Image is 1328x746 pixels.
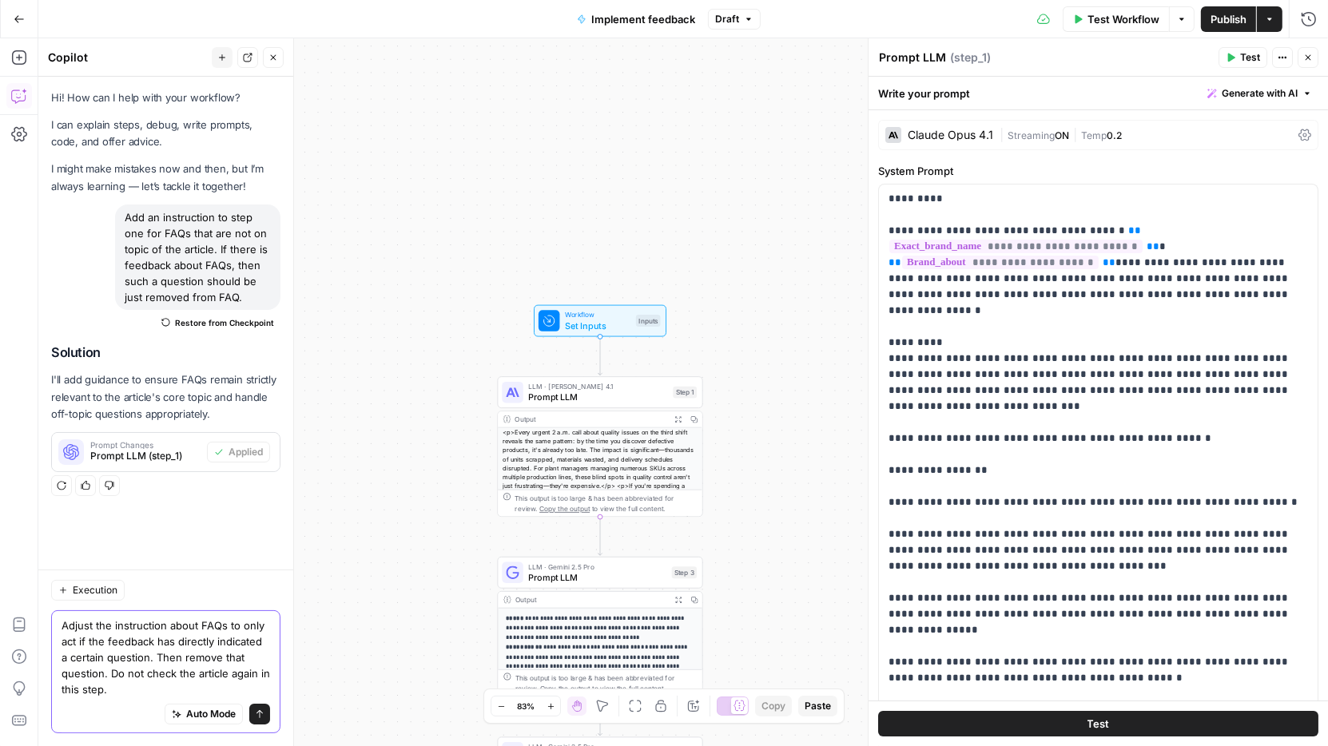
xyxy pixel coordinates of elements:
[175,316,274,329] span: Restore from Checkpoint
[529,561,667,572] span: LLM · Gemini 2.5 Pro
[598,696,602,736] g: Edge from step_3 to step_4
[515,594,666,605] div: Output
[51,117,280,150] p: I can explain steps, debug, write prompts, code, and offer advice.
[1201,83,1318,104] button: Generate with AI
[908,129,993,141] div: Claude Opus 4.1
[48,50,207,65] div: Copilot
[51,580,125,601] button: Execution
[565,319,630,332] span: Set Inputs
[515,673,697,694] div: This output is too large & has been abbreviated for review. to view the full content.
[165,704,243,724] button: Auto Mode
[598,336,602,375] g: Edge from start to step_1
[62,617,270,697] textarea: Adjust the instruction about FAQs to only act if the feedback has directly indicated a certain qu...
[567,6,705,32] button: Implement feedback
[1069,126,1081,142] span: |
[1211,11,1246,27] span: Publish
[1107,129,1122,141] span: 0.2
[878,163,1318,179] label: System Prompt
[529,570,667,584] span: Prompt LLM
[805,699,831,713] span: Paste
[51,371,280,422] p: I'll add guidance to ensure FAQs remain strictly relevant to the article's core topic and handle ...
[73,583,117,597] span: Execution
[186,707,236,721] span: Auto Mode
[708,9,761,30] button: Draft
[755,696,792,716] button: Copy
[90,441,201,449] span: Prompt Changes
[1240,50,1260,65] span: Test
[517,700,535,712] span: 83%
[229,445,263,459] span: Applied
[1008,129,1055,141] span: Streaming
[1222,86,1298,101] span: Generate with AI
[636,315,661,327] div: Inputs
[1000,126,1008,142] span: |
[515,492,697,514] div: This output is too large & has been abbreviated for review. to view the full content.
[798,696,837,716] button: Paste
[1087,716,1110,732] span: Test
[715,12,739,26] span: Draft
[51,89,280,106] p: Hi! How can I help with your workflow?
[591,11,695,27] span: Implement feedback
[51,161,280,194] p: I might make mistakes now and then, but I’m always learning — let’s tackle it together!
[1087,11,1159,27] span: Test Workflow
[673,387,697,399] div: Step 1
[515,415,666,425] div: Output
[540,684,590,692] span: Copy the output
[879,50,946,65] textarea: Prompt LLM
[869,77,1328,109] div: Write your prompt
[115,204,280,310] div: Add an instruction to step one for FAQs that are not on topic of the article. If there is feedbac...
[1063,6,1169,32] button: Test Workflow
[1219,47,1267,68] button: Test
[498,376,703,517] div: LLM · [PERSON_NAME] 4.1Prompt LLMStep 1Output<p>Every urgent 2 a.m. call about quality issues on ...
[761,699,785,713] span: Copy
[565,310,630,320] span: Workflow
[878,711,1318,736] button: Test
[529,391,668,404] span: Prompt LLM
[950,50,991,65] span: ( step_1 )
[155,313,280,332] button: Restore from Checkpoint
[1055,129,1069,141] span: ON
[529,381,668,391] span: LLM · [PERSON_NAME] 4.1
[51,345,280,360] h2: Solution
[1081,129,1107,141] span: Temp
[1201,6,1256,32] button: Publish
[90,449,201,463] span: Prompt LLM (step_1)
[598,516,602,555] g: Edge from step_1 to step_3
[498,305,703,337] div: WorkflowSet InputsInputs
[207,442,270,462] button: Applied
[672,566,698,578] div: Step 3
[540,504,590,512] span: Copy the output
